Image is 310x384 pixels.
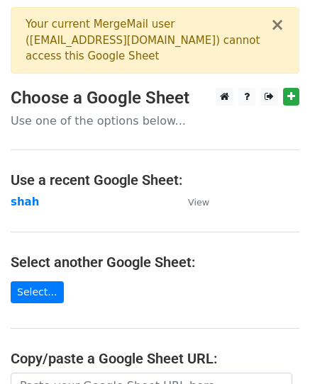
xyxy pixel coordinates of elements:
a: shah [11,196,39,208]
a: View [174,196,209,208]
p: Use one of the options below... [11,113,299,128]
div: Your current MergeMail user ( [EMAIL_ADDRESS][DOMAIN_NAME] ) cannot access this Google Sheet [26,16,270,64]
h4: Select another Google Sheet: [11,254,299,271]
h4: Copy/paste a Google Sheet URL: [11,350,299,367]
small: View [188,197,209,208]
button: × [270,16,284,33]
h4: Use a recent Google Sheet: [11,171,299,188]
a: Select... [11,281,64,303]
h3: Choose a Google Sheet [11,88,299,108]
